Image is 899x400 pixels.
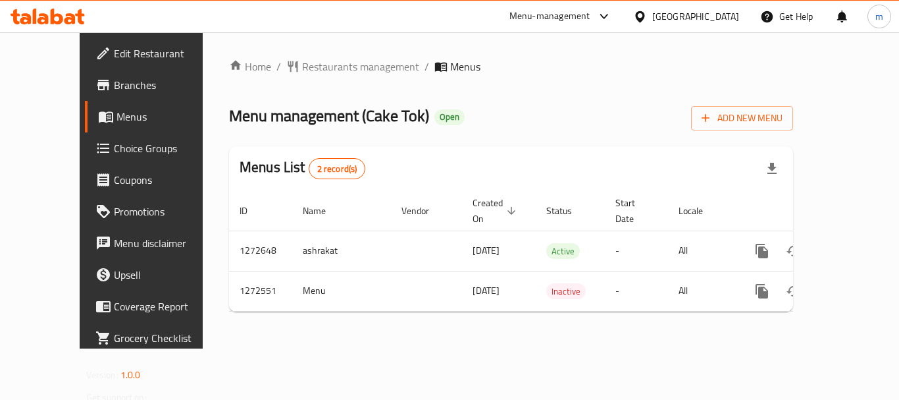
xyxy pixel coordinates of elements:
div: [GEOGRAPHIC_DATA] [652,9,739,24]
a: Coverage Report [85,291,230,322]
li: / [276,59,281,74]
span: Active [546,244,580,259]
button: Change Status [778,235,809,267]
div: Inactive [546,283,586,299]
a: Menus [85,101,230,132]
a: Grocery Checklist [85,322,230,354]
span: Inactive [546,284,586,299]
span: Menus [450,59,480,74]
span: Coupons [114,172,219,188]
a: Branches [85,69,230,101]
td: 1272551 [229,271,292,311]
span: Version: [86,366,118,384]
nav: breadcrumb [229,59,793,74]
td: - [605,271,668,311]
span: Menu disclaimer [114,235,219,251]
a: Home [229,59,271,74]
span: Menus [116,109,219,125]
li: / [424,59,429,74]
span: Add New Menu [702,110,783,127]
td: 1272648 [229,231,292,271]
div: Open [434,109,465,125]
span: Edit Restaurant [114,45,219,61]
span: Branches [114,77,219,93]
a: Menu disclaimer [85,227,230,259]
span: Created On [473,195,520,227]
span: Coverage Report [114,299,219,314]
span: 1.0.0 [120,366,141,384]
span: 2 record(s) [309,163,365,175]
span: [DATE] [473,282,500,299]
span: Grocery Checklist [114,330,219,346]
a: Edit Restaurant [85,38,230,69]
a: Coupons [85,164,230,196]
span: Start Date [615,195,652,227]
span: Choice Groups [114,140,219,156]
span: ID [240,203,265,219]
button: more [746,275,778,307]
td: ashrakat [292,231,391,271]
button: Change Status [778,275,809,307]
button: Add New Menu [691,106,793,130]
a: Choice Groups [85,132,230,164]
a: Promotions [85,196,230,227]
span: Promotions [114,204,219,219]
td: All [668,231,736,271]
span: Status [546,203,589,219]
h2: Menus List [240,157,365,179]
a: Upsell [85,259,230,291]
table: enhanced table [229,191,883,312]
span: [DATE] [473,242,500,259]
button: more [746,235,778,267]
td: All [668,271,736,311]
span: Menu management ( Cake Tok ) [229,101,429,130]
td: - [605,231,668,271]
span: Vendor [401,203,446,219]
div: Total records count [309,158,366,179]
span: Restaurants management [302,59,419,74]
td: Menu [292,271,391,311]
th: Actions [736,191,883,231]
div: Active [546,243,580,259]
span: Upsell [114,267,219,283]
span: Name [303,203,343,219]
div: Export file [756,153,788,185]
span: Open [434,111,465,123]
a: Restaurants management [286,59,419,74]
div: Menu-management [509,9,590,24]
span: Locale [679,203,720,219]
span: m [875,9,883,24]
